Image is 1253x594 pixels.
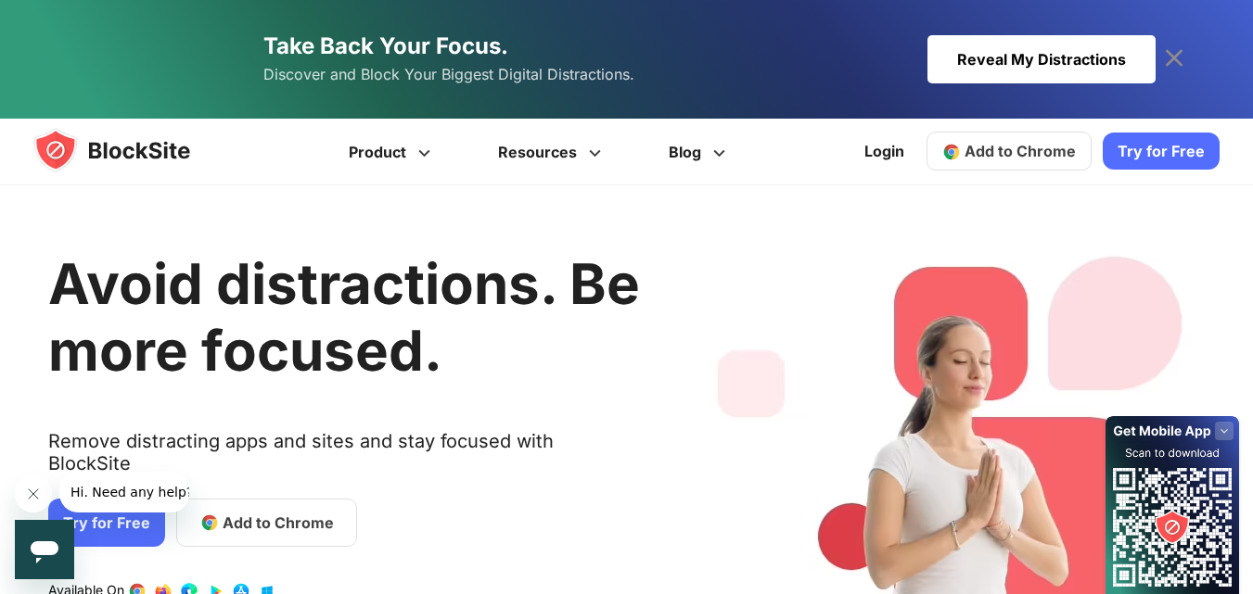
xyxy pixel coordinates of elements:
[927,35,1156,83] div: Reveal My Distractions
[15,520,74,579] iframe: Button to launch messaging window
[263,32,508,59] span: Take Back Your Focus.
[467,119,638,185] a: Resources
[48,430,640,489] text: Remove distracting apps and sites and stay focused with BlockSite
[927,133,1092,171] a: Add to Chrome
[59,472,189,512] iframe: Message from company
[263,61,634,88] span: Discover and Block Your Biggest Digital Distractions.
[853,130,915,174] a: Login
[48,499,165,547] a: Try for Free
[11,13,134,28] span: Hi. Need any help?
[223,512,334,534] span: Add to Chrome
[176,499,357,547] a: Add to Chrome
[33,128,226,172] img: blocksite-icon.5d769676.svg
[965,143,1076,161] span: Add to Chrome
[942,143,961,161] img: chrome-icon.svg
[318,119,467,185] a: Product
[15,475,52,512] iframe: Close message
[48,250,640,384] h1: Avoid distractions. Be more focused.
[1103,133,1220,171] a: Try for Free
[638,119,762,185] a: Blog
